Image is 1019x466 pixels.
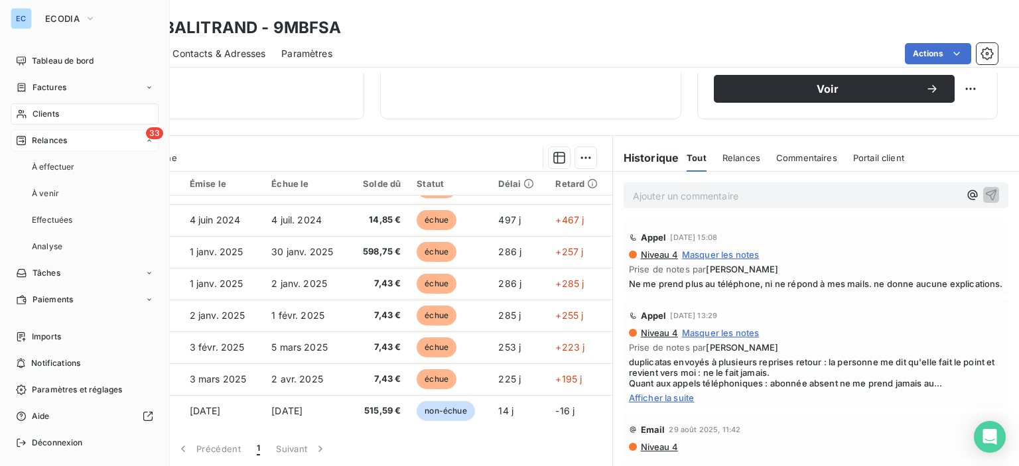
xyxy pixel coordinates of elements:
[555,341,584,353] span: +223 j
[417,242,456,262] span: échue
[190,341,245,353] span: 3 févr. 2025
[11,8,32,29] div: EC
[498,214,521,225] span: 497 j
[498,341,521,353] span: 253 j
[498,246,521,257] span: 286 j
[555,278,584,289] span: +285 j
[706,264,778,274] span: [PERSON_NAME]
[905,43,971,64] button: Actions
[555,214,584,225] span: +467 j
[722,152,760,163] span: Relances
[190,373,247,384] span: 3 mars 2025
[555,178,604,189] div: Retard
[640,327,678,338] span: Niveau 4
[358,309,401,322] span: 7,43 €
[498,373,521,384] span: 225 j
[776,152,837,163] span: Commentaires
[45,13,80,24] span: ECODIA
[498,310,521,321] span: 285 j
[271,341,328,353] span: 5 mars 2025
[555,373,582,384] span: +195 j
[271,373,323,384] span: 2 avr. 2025
[417,401,474,421] span: non-échue
[271,278,327,289] span: 2 janv. 2025
[32,410,50,422] span: Aide
[358,213,401,227] span: 14,85 €
[613,150,679,166] h6: Historique
[32,437,83,449] span: Déconnexion
[190,310,245,321] span: 2 janv. 2025
[670,312,717,320] span: [DATE] 13:29
[629,357,1003,388] span: duplicatas envoyés à plusieurs reprises retour : la personne me dit qu'elle fait le point et revi...
[640,249,678,260] span: Niveau 4
[974,421,1006,453] div: Open Intercom Messenger
[190,214,241,225] span: 4 juin 2024
[271,246,333,257] span: 30 janv. 2025
[629,392,1003,403] span: Afficher la suite
[32,55,94,67] span: Tableau de bord
[417,274,456,294] span: échue
[32,188,59,200] span: À venir
[32,161,75,173] span: À effectuer
[498,405,513,416] span: 14 j
[249,435,268,463] button: 1
[629,278,1003,289] span: Ne me prend plus au téléphone, ni ne répond à mes mails. ne donne aucune explications.
[31,357,80,369] span: Notifications
[358,245,401,259] span: 598,75 €
[358,373,401,386] span: 7,43 €
[281,47,332,60] span: Paramètres
[555,310,583,321] span: +255 j
[669,426,740,434] span: 29 août 2025, 11:42
[641,232,667,243] span: Appel
[271,214,322,225] span: 4 juil. 2024
[641,310,667,321] span: Appel
[853,152,904,163] span: Portail client
[271,310,324,321] span: 1 févr. 2025
[555,246,583,257] span: +257 j
[190,178,256,189] div: Émise le
[417,178,482,189] div: Statut
[358,178,401,189] div: Solde dû
[33,108,59,120] span: Clients
[172,47,265,60] span: Contacts & Adresses
[32,331,61,343] span: Imports
[117,16,341,40] h3: BFSA BALITRAND - 9MBFSA
[706,342,778,353] span: [PERSON_NAME]
[33,294,73,306] span: Paiements
[11,406,159,427] a: Aide
[32,214,73,226] span: Effectuées
[417,369,456,389] span: échue
[358,341,401,354] span: 7,43 €
[687,152,707,163] span: Tout
[714,75,955,103] button: Voir
[629,264,1003,274] span: Prise de notes par
[33,267,60,279] span: Tâches
[417,337,456,357] span: échue
[358,277,401,290] span: 7,43 €
[682,327,760,338] span: Masquer les notes
[271,178,341,189] div: Échue le
[629,342,1003,353] span: Prise de notes par
[32,241,62,253] span: Analyse
[169,435,249,463] button: Précédent
[417,306,456,325] span: échue
[190,278,243,289] span: 1 janv. 2025
[146,127,163,139] span: 33
[555,405,575,416] span: -16 j
[682,249,760,260] span: Masquer les notes
[640,441,678,452] span: Niveau 4
[498,178,539,189] div: Délai
[358,404,401,418] span: 515,59 €
[257,442,260,455] span: 1
[670,233,717,241] span: [DATE] 15:08
[190,405,221,416] span: [DATE]
[32,135,67,146] span: Relances
[268,435,335,463] button: Suivant
[32,384,122,396] span: Paramètres et réglages
[498,278,521,289] span: 286 j
[33,82,66,93] span: Factures
[190,246,243,257] span: 1 janv. 2025
[641,424,665,435] span: Email
[271,405,303,416] span: [DATE]
[417,210,456,230] span: échue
